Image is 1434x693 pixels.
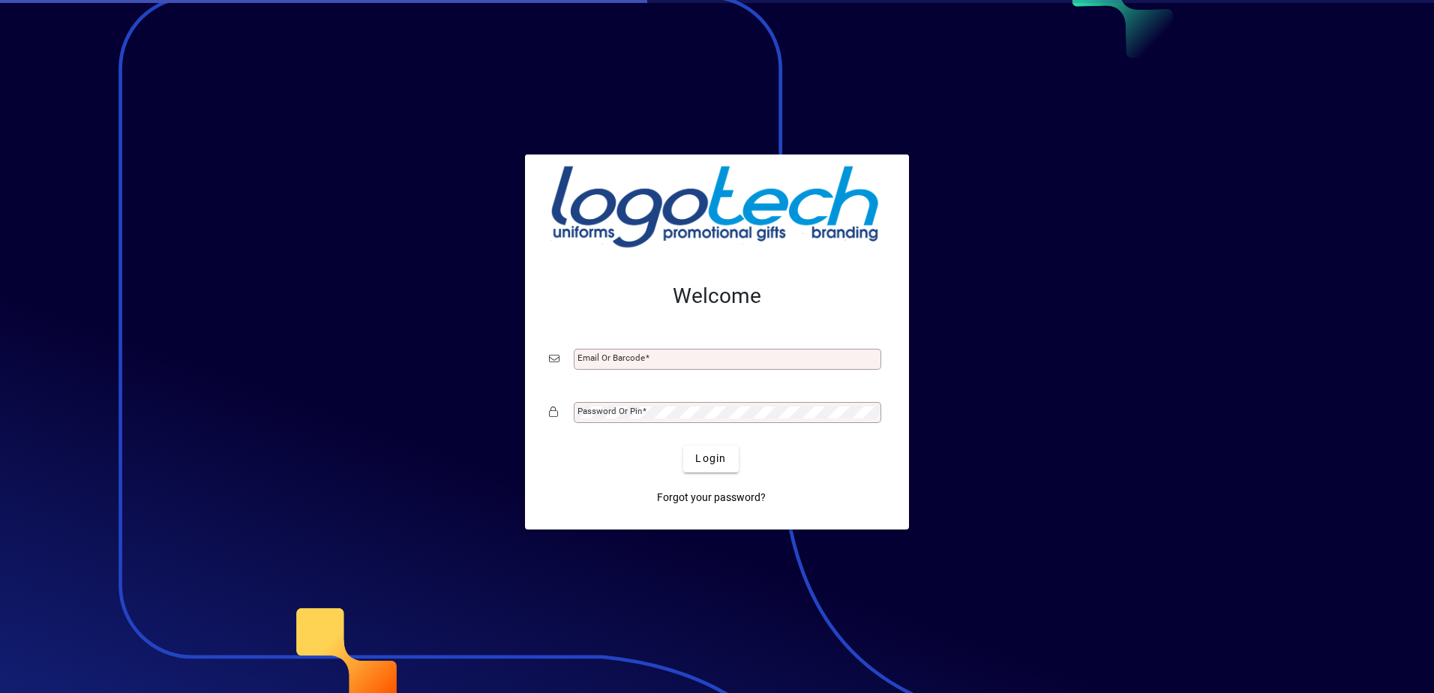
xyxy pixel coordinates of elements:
[695,451,726,466] span: Login
[577,352,645,363] mat-label: Email or Barcode
[683,445,738,472] button: Login
[577,406,642,416] mat-label: Password or Pin
[549,283,885,309] h2: Welcome
[657,490,766,505] span: Forgot your password?
[651,484,772,511] a: Forgot your password?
